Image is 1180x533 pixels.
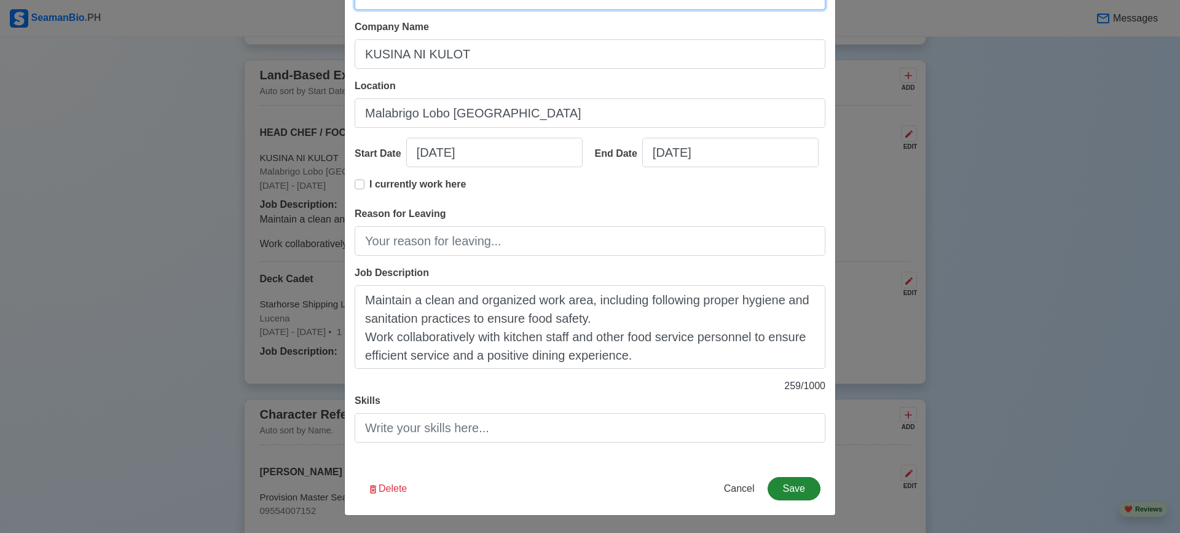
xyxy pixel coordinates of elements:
[360,477,415,500] button: Delete
[355,22,429,32] span: Company Name
[355,146,406,161] div: Start Date
[355,266,429,280] label: Job Description
[355,81,396,91] span: Location
[768,477,820,500] button: Save
[355,98,825,128] input: Ex: Manila
[355,395,380,406] span: Skills
[355,413,825,443] input: Write your skills here...
[369,177,466,192] p: I currently work here
[355,379,825,393] p: 259 / 1000
[716,477,763,500] button: Cancel
[355,39,825,69] input: Ex: Global Gateway
[724,483,755,494] span: Cancel
[355,226,825,256] input: Your reason for leaving...
[355,285,825,369] textarea: Maintain a clean and organized work area, including following proper hygiene and sanitation pract...
[355,208,446,219] span: Reason for Leaving
[595,146,642,161] div: End Date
